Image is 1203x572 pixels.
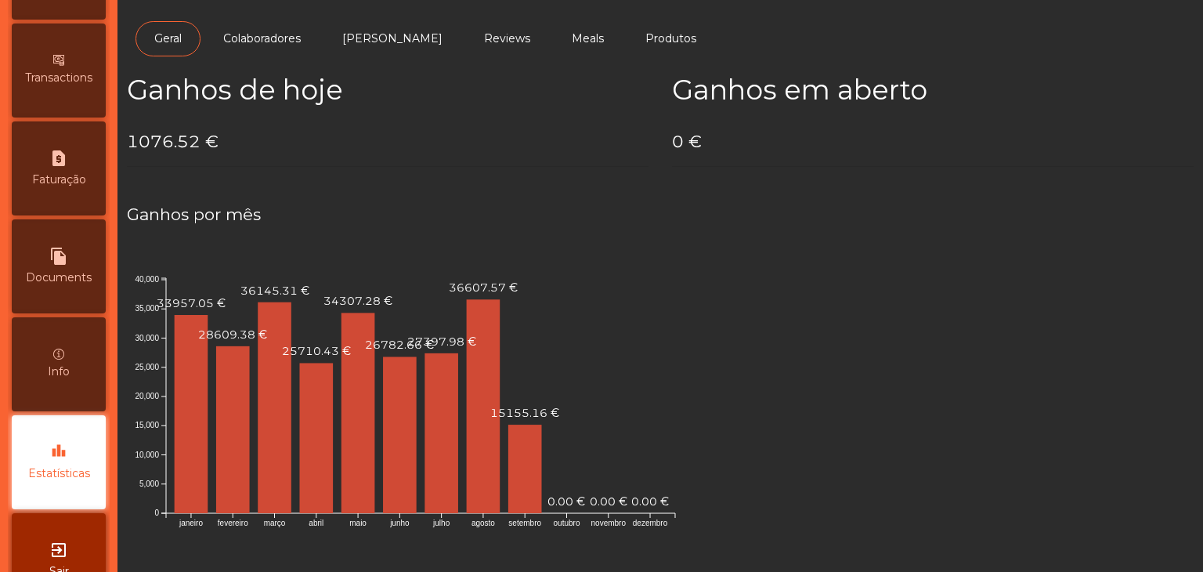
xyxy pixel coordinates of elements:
text: maio [349,519,367,527]
h4: 1076.52 € [127,130,648,154]
text: 25710.43 € [282,344,351,358]
text: 30,000 [135,334,159,342]
a: Colaboradores [204,21,320,56]
h4: Ganhos por mês [127,203,1194,226]
h2: Ganhos em aberto [672,74,1194,107]
text: outubro [554,519,580,527]
text: janeiro [179,519,203,527]
text: 34307.28 € [323,294,392,308]
text: julho [432,519,450,527]
text: junho [389,519,410,527]
text: abril [309,519,323,527]
span: Faturação [32,172,86,188]
a: Geral [135,21,200,56]
text: 15155.16 € [490,406,559,420]
text: 0 [154,509,159,517]
text: fevereiro [218,519,248,527]
i: exit_to_app [49,541,68,559]
text: 28609.38 € [198,328,267,342]
span: Estatísticas [28,465,90,482]
span: Transactions [25,70,92,86]
text: 36607.57 € [449,281,518,295]
text: novembro [591,519,627,527]
text: 36145.31 € [240,284,309,298]
text: 20,000 [135,392,159,400]
text: 33957.05 € [157,296,226,310]
text: 40,000 [135,275,159,284]
text: 5,000 [139,480,159,488]
text: 0.00 € [631,494,669,509]
text: 0.00 € [547,494,585,509]
text: 10,000 [135,451,159,459]
text: agosto [471,519,495,527]
text: 0.00 € [590,494,627,509]
text: março [264,519,286,527]
text: 26782.66 € [365,338,434,352]
h2: Ganhos de hoje [127,74,648,107]
text: dezembro [633,519,668,527]
a: Reviews [465,21,549,56]
i: file_copy [49,247,68,266]
text: 35,000 [135,304,159,313]
i: request_page [49,149,68,168]
text: 25,000 [135,363,159,371]
a: [PERSON_NAME] [323,21,461,56]
a: Produtos [627,21,715,56]
a: Meals [553,21,623,56]
span: Documents [26,270,92,286]
text: 27397.98 € [407,335,476,349]
text: setembro [508,519,541,527]
i: leaderboard [49,443,68,462]
h4: 0 € [672,130,1194,154]
span: Info [48,364,70,380]
text: 15,000 [135,421,159,429]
